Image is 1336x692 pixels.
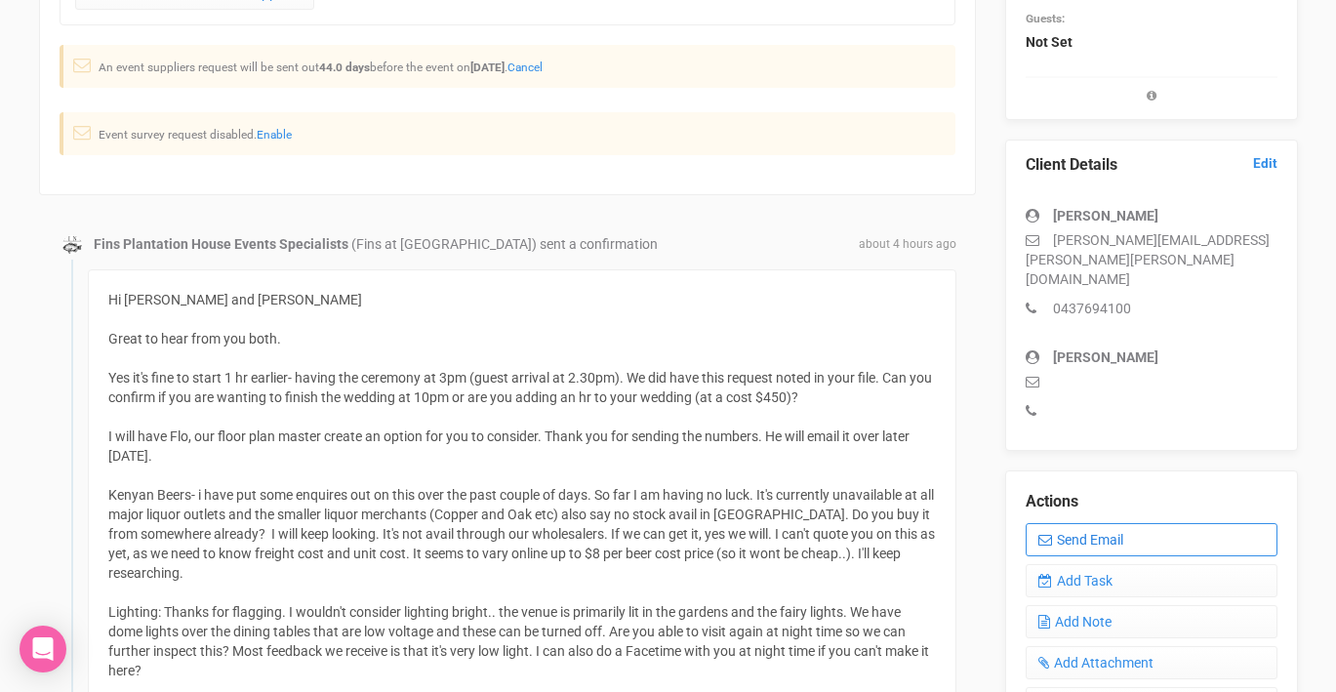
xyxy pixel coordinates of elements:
small: Event survey request disabled. [99,128,292,142]
p: [PERSON_NAME][EMAIL_ADDRESS][PERSON_NAME][PERSON_NAME][DOMAIN_NAME] [1026,230,1277,289]
legend: Client Details [1026,154,1277,177]
p: 0437694100 [1026,299,1277,318]
span: (Fins at [GEOGRAPHIC_DATA]) sent a confirmation [351,236,658,252]
legend: Actions [1026,491,1277,513]
strong: Fins Plantation House Events Specialists [94,236,348,252]
div: Open Intercom Messenger [20,626,66,672]
span: about 4 hours ago [859,236,956,253]
a: Send Email [1026,523,1277,556]
a: Enable [257,128,292,142]
a: Add Note [1026,605,1277,638]
a: Add Task [1026,564,1277,597]
strong: 44.0 days [319,61,370,74]
strong: [PERSON_NAME] [1053,208,1158,224]
small: Guests: [1026,12,1065,25]
strong: [DATE] [470,61,505,74]
a: Cancel [507,61,543,74]
strong: [PERSON_NAME] [1053,349,1158,365]
a: Edit [1253,154,1277,173]
small: An event suppliers request will be sent out before the event on . [99,61,543,74]
strong: Not Set [1026,34,1073,50]
span: I will have Flo, our floor plan master create an option for you to consider. Thank you for sendin... [108,428,910,464]
span: Kenyan Beers- i have put some enquires out on this over the past couple of days. So far I am havi... [108,487,935,581]
img: data [62,235,82,255]
a: Add Attachment [1026,646,1277,679]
